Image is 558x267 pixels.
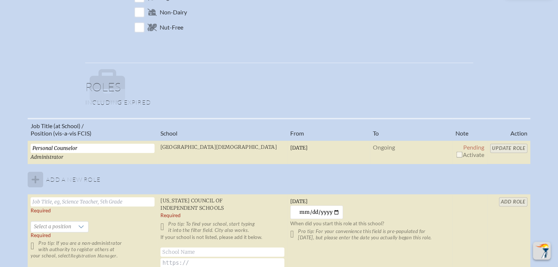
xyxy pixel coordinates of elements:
th: Note [453,119,487,140]
th: Action [487,119,530,140]
input: School Name [160,247,284,257]
p: Including expired [85,99,473,106]
span: [GEOGRAPHIC_DATA][DEMOGRAPHIC_DATA] [160,144,277,150]
input: Job Title, eg, Science Teacher, 5th Grade [31,197,155,206]
span: Pending [463,144,484,151]
span: Non-Dairy [160,8,187,16]
span: [DATE] [290,198,308,205]
label: Required [31,208,51,214]
th: School [157,119,287,140]
span: Ongoing [373,144,395,151]
button: Scroll Top [533,242,551,260]
span: [DATE] [290,145,308,151]
p: Pro tip: To find your school, start typing it into the filter field. City also works. [160,221,284,233]
input: Eg, Science Teacher, 5th Grade [31,144,155,153]
span: Nut-Free [160,24,183,31]
h1: Roles [85,81,473,99]
p: When did you start this role at this school? [290,220,450,227]
p: Pro tip: For your convenience this field is pre-populated for [DATE], but please enter the date y... [290,228,450,241]
th: Job Title (at School) / Position (vis-a-vis FCIS) [28,119,157,140]
span: Select a position [31,222,74,232]
label: If your school is not listed, please add it below. [160,234,262,247]
th: From [287,119,370,140]
span: Required [31,232,51,238]
label: Required [160,212,181,219]
span: Activate [455,151,484,158]
span: [US_STATE] Council of Independent Schools [160,198,224,211]
th: To [370,119,453,140]
span: Administrator [31,154,63,160]
p: Pro tip: If you are a non-administrator with authority to register others at your school, select . [31,240,155,259]
img: To the top [534,243,549,258]
span: Registration Manager [70,253,117,259]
